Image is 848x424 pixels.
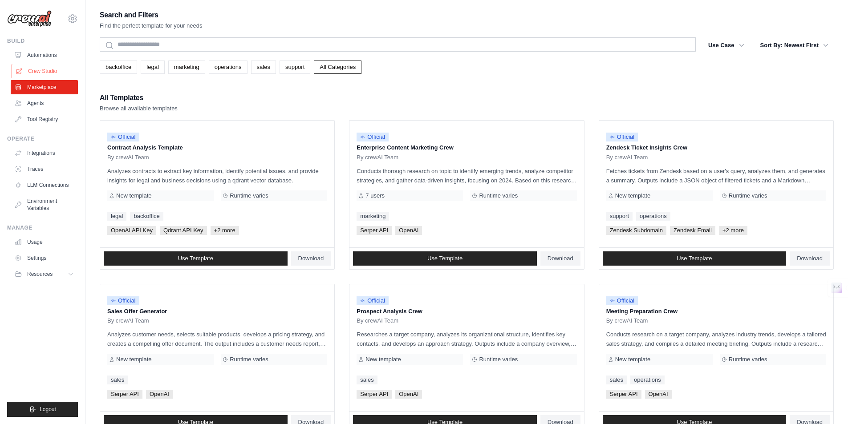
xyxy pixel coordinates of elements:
[353,251,537,266] a: Use Template
[11,235,78,249] a: Usage
[719,226,747,235] span: +2 more
[357,296,389,305] span: Official
[100,92,178,104] h2: All Templates
[395,390,422,399] span: OpenAI
[606,133,638,141] span: Official
[606,317,648,324] span: By crewAI Team
[357,390,392,399] span: Serper API
[146,390,173,399] span: OpenAI
[479,192,518,199] span: Runtime varies
[703,37,750,53] button: Use Case
[11,146,78,160] a: Integrations
[291,251,331,266] a: Download
[548,255,573,262] span: Download
[141,61,164,74] a: legal
[100,9,203,21] h2: Search and Filters
[7,135,78,142] div: Operate
[107,143,327,152] p: Contract Analysis Template
[230,192,268,199] span: Runtime varies
[615,192,650,199] span: New template
[11,178,78,192] a: LLM Connections
[230,356,268,363] span: Runtime varies
[365,192,385,199] span: 7 users
[11,194,78,215] a: Environment Variables
[107,212,126,221] a: legal
[606,143,826,152] p: Zendesk Ticket Insights Crew
[12,64,79,78] a: Crew Studio
[27,271,53,278] span: Resources
[11,162,78,176] a: Traces
[645,390,672,399] span: OpenAI
[606,330,826,348] p: Conducts research on a target company, analyzes industry trends, develops a tailored sales strate...
[670,226,715,235] span: Zendesk Email
[606,307,826,316] p: Meeting Preparation Crew
[209,61,248,74] a: operations
[7,402,78,417] button: Logout
[178,255,213,262] span: Use Template
[606,296,638,305] span: Official
[357,133,389,141] span: Official
[357,166,576,185] p: Conducts thorough research on topic to identify emerging trends, analyze competitor strategies, a...
[729,192,767,199] span: Runtime varies
[357,376,377,384] a: sales
[107,307,327,316] p: Sales Offer Generator
[630,376,665,384] a: operations
[100,61,137,74] a: backoffice
[603,251,787,266] a: Use Template
[107,154,149,161] span: By crewAI Team
[606,390,641,399] span: Serper API
[168,61,205,74] a: marketing
[107,226,156,235] span: OpenAI API Key
[116,192,151,199] span: New template
[107,330,327,348] p: Analyzes customer needs, selects suitable products, develops a pricing strategy, and creates a co...
[606,154,648,161] span: By crewAI Team
[104,251,288,266] a: Use Template
[357,317,398,324] span: By crewAI Team
[357,143,576,152] p: Enterprise Content Marketing Crew
[280,61,310,74] a: support
[7,37,78,44] div: Build
[797,255,823,262] span: Download
[107,166,327,185] p: Analyzes contracts to extract key information, identify potential issues, and provide insights fo...
[357,330,576,348] p: Researches a target company, analyzes its organizational structure, identifies key contacts, and ...
[395,226,422,235] span: OpenAI
[606,226,666,235] span: Zendesk Subdomain
[107,296,139,305] span: Official
[116,356,151,363] span: New template
[130,212,163,221] a: backoffice
[615,356,650,363] span: New template
[606,166,826,185] p: Fetches tickets from Zendesk based on a user's query, analyzes them, and generates a summary. Out...
[11,96,78,110] a: Agents
[729,356,767,363] span: Runtime varies
[100,104,178,113] p: Browse all available templates
[427,255,463,262] span: Use Template
[7,10,52,27] img: Logo
[606,376,627,384] a: sales
[211,226,239,235] span: +2 more
[107,317,149,324] span: By crewAI Team
[160,226,207,235] span: Qdrant API Key
[107,376,128,384] a: sales
[251,61,276,74] a: sales
[365,356,401,363] span: New template
[298,255,324,262] span: Download
[107,390,142,399] span: Serper API
[636,212,670,221] a: operations
[314,61,361,74] a: All Categories
[479,356,518,363] span: Runtime varies
[677,255,712,262] span: Use Template
[11,48,78,62] a: Automations
[606,212,633,221] a: support
[357,307,576,316] p: Prospect Analysis Crew
[40,406,56,413] span: Logout
[7,224,78,231] div: Manage
[357,212,389,221] a: marketing
[11,267,78,281] button: Resources
[755,37,834,53] button: Sort By: Newest First
[790,251,830,266] a: Download
[11,251,78,265] a: Settings
[107,133,139,141] span: Official
[357,154,398,161] span: By crewAI Team
[11,112,78,126] a: Tool Registry
[540,251,580,266] a: Download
